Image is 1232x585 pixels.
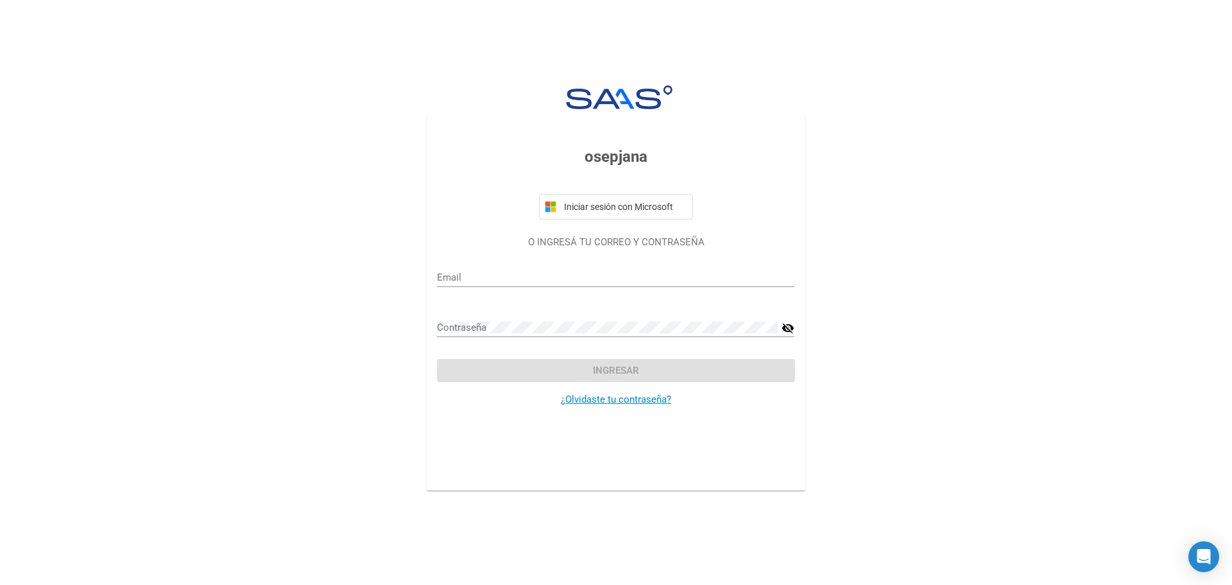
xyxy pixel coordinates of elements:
[561,202,687,212] span: Iniciar sesión con Microsoft
[437,145,794,168] h3: osepjana
[437,359,794,382] button: Ingresar
[782,320,794,336] mat-icon: visibility_off
[593,365,639,376] span: Ingresar
[437,235,794,250] p: O INGRESÁ TU CORREO Y CONTRASEÑA
[1188,541,1219,572] div: Open Intercom Messenger
[561,394,671,405] a: ¿Olvidaste tu contraseña?
[539,194,693,220] button: Iniciar sesión con Microsoft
